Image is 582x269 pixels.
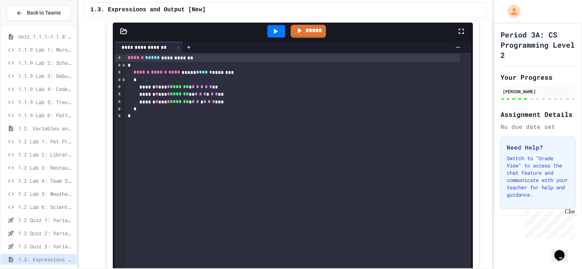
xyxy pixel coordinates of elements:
span: 1.1.9 Lab 5: Travel Route Debugger [18,98,73,106]
span: 1.2 Quiz 2: Variables and Data Types [18,229,73,237]
span: Unit 1.1.1-1.1.8 Introduction to Algorithms, Programming and Compilers [18,33,73,40]
span: 1.1.9 Lab 3: Debug Assembly [18,72,73,80]
span: 1.3. Expressions and Output [New] [18,256,73,263]
div: No due date set [501,122,575,131]
span: Back to Teams [27,9,61,17]
iframe: chat widget [551,240,575,262]
span: 1.2 Lab 2: Library Card Creator [18,151,73,158]
div: [PERSON_NAME] [503,88,573,95]
button: Back to Teams [7,5,71,21]
span: 1.2 Lab 5: Weather Station Debugger [18,190,73,198]
span: 1.2 Quiz 3: Variables and Data Types [18,242,73,250]
span: 1.2 Lab 3: Restaurant Order System [18,164,73,171]
h3: Need Help? [507,143,569,152]
span: 1.2 Lab 4: Team Stats Calculator [18,177,73,185]
span: 1.1.9 Lab 4: Code Assembly Challenge [18,85,73,93]
div: My Account [500,3,522,20]
span: 1.1.9 Lab 1: Morning Routine Fix [18,46,73,54]
span: 1.2 Quiz 1: Variables and Data Types [18,216,73,224]
span: 1.3. Expressions and Output [New] [91,5,206,14]
span: 1.1.9 Lab 6: Pattern Detective [18,111,73,119]
div: Chat with us now!Close [3,3,50,46]
h2: Your Progress [501,72,575,82]
h1: Period 3A: CS Programming Level 2 [501,29,575,60]
iframe: chat widget [522,208,575,239]
span: 1.2. Variables and Data Types [18,124,73,132]
p: Switch to "Grade View" to access the chat feature and communicate with your teacher for help and ... [507,155,569,198]
span: 1.1.9 Lab 2: School Announcements [18,59,73,67]
h2: Assignment Details [501,109,575,119]
span: 1.2 Lab 6: Scientific Calculator [18,203,73,211]
span: 1.2 Lab 1: Pet Profile Fix [18,138,73,145]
